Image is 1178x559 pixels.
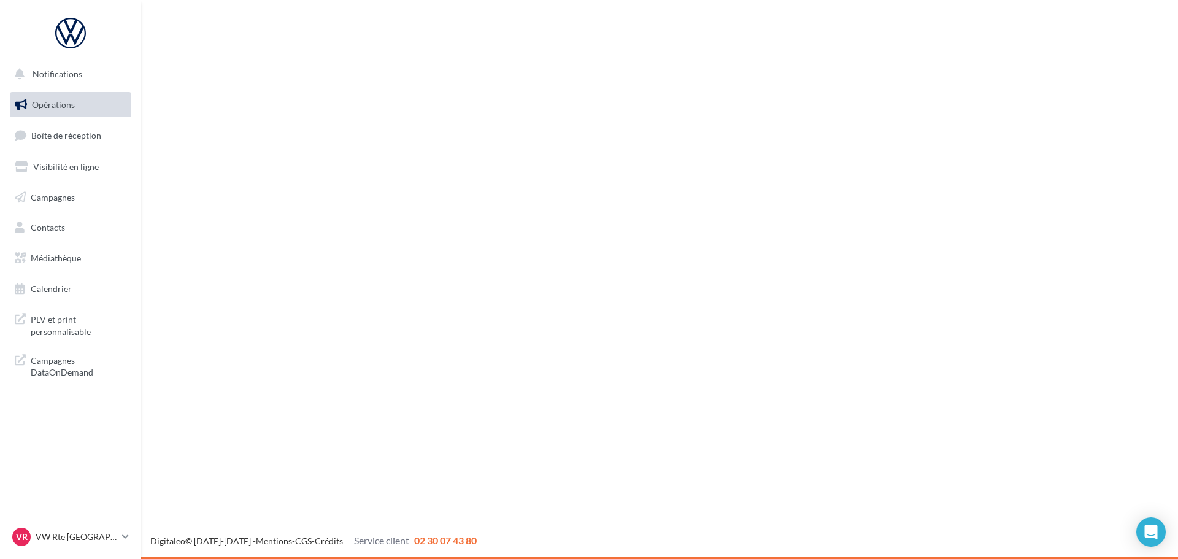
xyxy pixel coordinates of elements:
a: Digitaleo [150,536,185,546]
p: VW Rte [GEOGRAPHIC_DATA] [36,531,117,543]
button: Notifications [7,61,129,87]
a: Mentions [256,536,292,546]
span: 02 30 07 43 80 [414,534,477,546]
span: Service client [354,534,409,546]
span: Calendrier [31,283,72,294]
a: CGS [295,536,312,546]
a: Boîte de réception [7,122,134,148]
span: Boîte de réception [31,130,101,141]
span: PLV et print personnalisable [31,311,126,337]
a: PLV et print personnalisable [7,306,134,342]
a: VR VW Rte [GEOGRAPHIC_DATA] [10,525,131,549]
span: VR [16,531,28,543]
span: Campagnes [31,191,75,202]
span: Visibilité en ligne [33,161,99,172]
span: Médiathèque [31,253,81,263]
a: Visibilité en ligne [7,154,134,180]
a: Opérations [7,92,134,118]
span: Opérations [32,99,75,110]
a: Calendrier [7,276,134,302]
span: Campagnes DataOnDemand [31,352,126,379]
span: © [DATE]-[DATE] - - - [150,536,477,546]
a: Médiathèque [7,245,134,271]
a: Campagnes DataOnDemand [7,347,134,384]
span: Notifications [33,69,82,79]
a: Contacts [7,215,134,241]
div: Open Intercom Messenger [1136,517,1166,547]
span: Contacts [31,222,65,233]
a: Crédits [315,536,343,546]
a: Campagnes [7,185,134,210]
